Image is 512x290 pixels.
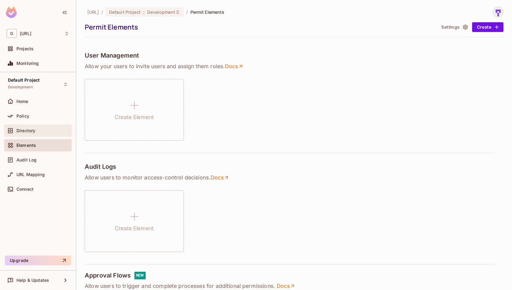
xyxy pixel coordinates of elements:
span: Permit Elements [190,9,225,15]
button: Upgrade [5,256,71,265]
li: / [101,9,103,15]
span: URL Mapping [16,172,45,177]
h1: Create Element [115,224,154,233]
span: Monitoring [16,61,39,66]
span: Elements [16,143,36,148]
span: Audit Log [16,157,37,162]
span: : [143,10,145,15]
span: G [7,29,17,38]
li: / [186,9,188,15]
span: Development [147,9,175,15]
span: Directory [16,128,35,133]
img: sharmila@genworx.ai [493,7,503,17]
span: Default Project [109,9,141,15]
p: Allow users to monitor access-control decisions . [85,174,503,181]
span: Policy [16,114,29,118]
h4: User Management [85,52,139,59]
button: Settings [439,22,469,32]
p: Allow your users to invite users and assign them roles . [85,63,503,70]
div: NEW [134,272,145,279]
span: the active workspace [87,9,99,15]
img: SReyMgAAAABJRU5ErkJggg== [6,7,17,18]
span: Connect [16,187,34,192]
span: Default Project [8,78,40,83]
span: Help & Updates [16,278,49,283]
span: Home [16,99,28,104]
span: Workspace: genworx.ai [20,31,31,36]
span: Projects [16,46,34,51]
h4: Audit Logs [85,163,116,170]
span: Development [8,85,33,90]
a: Docs [210,174,229,181]
h1: Create Element [115,113,154,122]
a: Docs [276,282,296,290]
h4: Approval Flows [85,272,131,279]
a: Docs [225,63,244,70]
button: Create [472,22,503,32]
p: Allow users to trigger and complete processes for additional permissions. [85,282,503,290]
div: Permit Elements [85,23,436,32]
